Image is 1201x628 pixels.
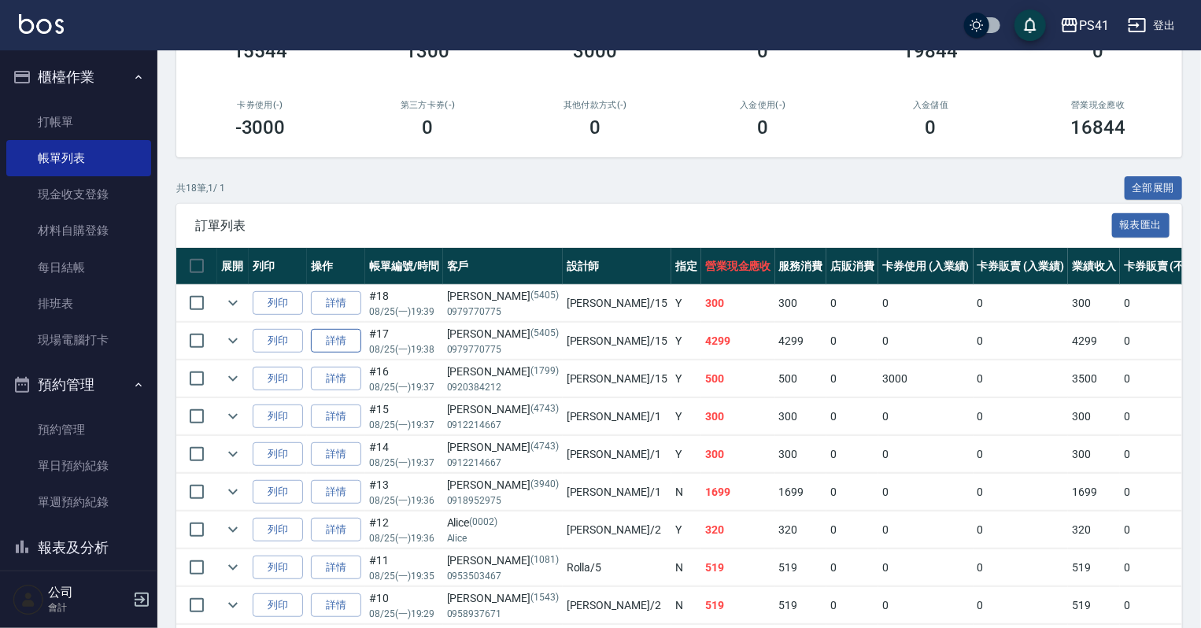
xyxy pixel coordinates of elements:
[253,556,303,580] button: 列印
[1068,285,1120,322] td: 300
[563,248,671,285] th: 設計師
[311,405,361,429] a: 詳情
[221,480,245,504] button: expand row
[974,512,1069,549] td: 0
[311,480,361,504] a: 詳情
[775,512,827,549] td: 320
[775,285,827,322] td: 300
[701,248,775,285] th: 營業現金應收
[775,474,827,511] td: 1699
[826,398,878,435] td: 0
[563,398,671,435] td: [PERSON_NAME] /1
[423,116,434,139] h3: 0
[447,456,559,470] p: 0912214667
[878,587,974,624] td: 0
[369,305,439,319] p: 08/25 (一) 19:39
[369,493,439,508] p: 08/25 (一) 19:36
[176,181,225,195] p: 共 18 筆, 1 / 1
[369,418,439,432] p: 08/25 (一) 19:37
[775,549,827,586] td: 519
[878,285,974,322] td: 0
[6,286,151,322] a: 排班表
[1068,323,1120,360] td: 4299
[826,587,878,624] td: 0
[974,436,1069,473] td: 0
[6,104,151,140] a: 打帳單
[1122,11,1182,40] button: 登出
[1068,549,1120,586] td: 519
[826,285,878,322] td: 0
[19,14,64,34] img: Logo
[530,288,559,305] p: (5405)
[369,456,439,470] p: 08/25 (一) 19:37
[974,549,1069,586] td: 0
[6,527,151,568] button: 報表及分析
[1014,9,1046,41] button: save
[878,436,974,473] td: 0
[758,40,769,62] h3: 0
[365,323,443,360] td: #17
[221,291,245,315] button: expand row
[1125,176,1183,201] button: 全部展開
[974,248,1069,285] th: 卡券販賣 (入業績)
[878,360,974,397] td: 3000
[701,549,775,586] td: 519
[926,116,937,139] h3: 0
[698,100,828,110] h2: 入金使用(-)
[253,518,303,542] button: 列印
[253,593,303,618] button: 列印
[701,512,775,549] td: 320
[221,556,245,579] button: expand row
[878,549,974,586] td: 0
[311,593,361,618] a: 詳情
[13,584,44,615] img: Person
[447,515,559,531] div: Alice
[530,590,559,607] p: (1543)
[369,607,439,621] p: 08/25 (一) 19:29
[311,442,361,467] a: 詳情
[1068,474,1120,511] td: 1699
[1068,587,1120,624] td: 519
[1068,398,1120,435] td: 300
[671,512,701,549] td: Y
[671,436,701,473] td: Y
[6,212,151,249] a: 材料自購登錄
[365,285,443,322] td: #18
[217,248,249,285] th: 展開
[775,436,827,473] td: 300
[974,398,1069,435] td: 0
[775,360,827,397] td: 500
[447,569,559,583] p: 0953503467
[6,322,151,358] a: 現場電腦打卡
[365,587,443,624] td: #10
[447,493,559,508] p: 0918952975
[701,398,775,435] td: 300
[311,291,361,316] a: 詳情
[369,569,439,583] p: 08/25 (一) 19:35
[6,412,151,448] a: 預約管理
[221,442,245,466] button: expand row
[878,248,974,285] th: 卡券使用 (入業績)
[6,567,151,608] button: 客戶管理
[563,549,671,586] td: Rolla /5
[904,40,959,62] h3: 19844
[6,484,151,520] a: 單週預約紀錄
[530,100,660,110] h2: 其他付款方式(-)
[878,323,974,360] td: 0
[563,436,671,473] td: [PERSON_NAME] /1
[671,285,701,322] td: Y
[253,329,303,353] button: 列印
[671,587,701,624] td: N
[701,474,775,511] td: 1699
[447,552,559,569] div: [PERSON_NAME]
[974,285,1069,322] td: 0
[826,360,878,397] td: 0
[671,360,701,397] td: Y
[221,593,245,617] button: expand row
[701,323,775,360] td: 4299
[363,100,493,110] h2: 第三方卡券(-)
[701,436,775,473] td: 300
[253,367,303,391] button: 列印
[365,398,443,435] td: #15
[48,600,128,615] p: 會計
